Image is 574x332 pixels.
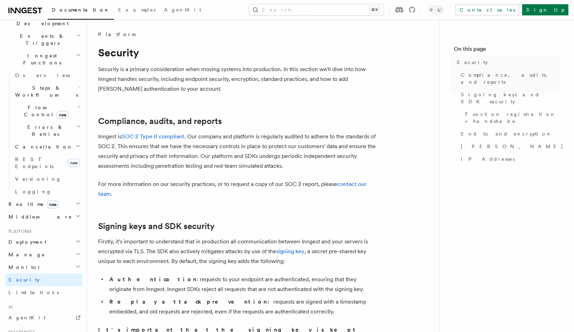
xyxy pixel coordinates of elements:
span: Security [8,277,40,283]
a: Sign Up [522,4,568,15]
span: Compliance, audits, and reports [461,71,560,85]
span: Inngest Functions [6,52,76,66]
span: REST Endpoints [15,157,54,169]
a: Compliance, audits, and reports [98,116,222,126]
p: Inngest is . Our company and platform is regularly audited to adhere to the standards of SOC 2. T... [98,132,378,171]
a: Versioning [12,173,82,185]
a: SOC 2 Type II compliant [122,133,184,140]
span: IP Addresses [461,155,515,162]
p: Security is a primary consideration when moving systems into production. In this section we'll di... [98,64,378,94]
a: Compliance, audits, and reports [458,69,560,88]
span: Errors & Retries [12,124,76,138]
span: Flow Control [12,104,77,118]
span: AgentKit [8,315,46,320]
span: [PERSON_NAME] [461,143,563,150]
button: Steps & Workflows [12,82,82,101]
button: Middleware [6,210,82,223]
button: Cancellation [12,140,82,153]
a: [PERSON_NAME] [458,140,560,153]
span: new [47,201,59,208]
strong: Authentication [109,276,197,283]
a: Signing keys and SDK security [98,221,214,231]
a: Contact sales [455,4,519,15]
p: Firstly, it's important to understand that in production all communication between Inngest and yo... [98,237,378,266]
button: Monitor [6,261,82,274]
a: signing key [276,248,305,255]
span: End to end encryption [461,130,552,137]
span: Logging [15,189,52,194]
a: Logging [12,185,82,198]
span: Local Development [6,13,76,27]
span: Deployment [6,238,46,245]
a: Security [6,274,82,286]
button: Manage [6,248,82,261]
h1: Security [98,46,378,59]
button: Errors & Retries [12,121,82,140]
button: Events & Triggers [6,30,82,49]
a: Overview [12,69,82,82]
button: Flow Controlnew [12,101,82,121]
a: Examples [114,2,160,19]
span: Platform [98,31,135,38]
button: Local Development [6,10,82,30]
strong: Replay attack prevention: [109,298,273,305]
a: Signing keys and SDK security [458,88,560,108]
button: Deployment [6,236,82,248]
a: Documentation [48,2,114,20]
li: : requests to your endpoint are authenticated, ensuring that they originate from Inngest. Inngest... [107,275,378,294]
span: AI [6,304,13,310]
span: Versioning [15,176,61,182]
span: Examples [118,7,156,13]
h4: On this page [454,45,560,56]
span: Platform [6,229,32,234]
a: REST Endpointsnew [12,153,82,173]
button: Search...⌘K [249,4,384,15]
span: Cancellation [12,143,73,150]
button: Realtimenew [6,198,82,210]
span: Overview [15,72,87,78]
a: Limitations [6,286,82,299]
a: AgentKit [160,2,205,19]
span: new [57,111,68,119]
li: requests are signed with a timestamp embedded, and old requests are rejected, even if the request... [107,297,378,317]
p: For more information on our security practices, or to request a copy of our SOC 2 report, please . [98,179,378,199]
span: Limitations [8,290,59,295]
a: AgentKit [6,311,82,324]
span: Events & Triggers [6,33,76,47]
div: Inngest Functions [6,69,82,198]
span: Steps & Workflows [12,84,78,98]
span: Middleware [6,213,72,220]
span: Signing keys and SDK security [461,91,560,105]
a: IP Addresses [458,153,560,165]
a: Security [454,56,560,69]
span: Manage [6,251,45,258]
span: Monitor [6,264,41,271]
span: Realtime [6,201,59,208]
kbd: ⌘K [370,6,380,13]
span: AgentKit [164,7,201,13]
button: Inngest Functions [6,49,82,69]
span: Security [457,59,488,66]
span: new [68,159,80,167]
span: Documentation [52,7,110,13]
a: Function registration + handshake [462,108,560,127]
button: Toggle dark mode [427,6,444,14]
a: End to end encryption [458,127,560,140]
span: Function registration + handshake [465,111,560,125]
